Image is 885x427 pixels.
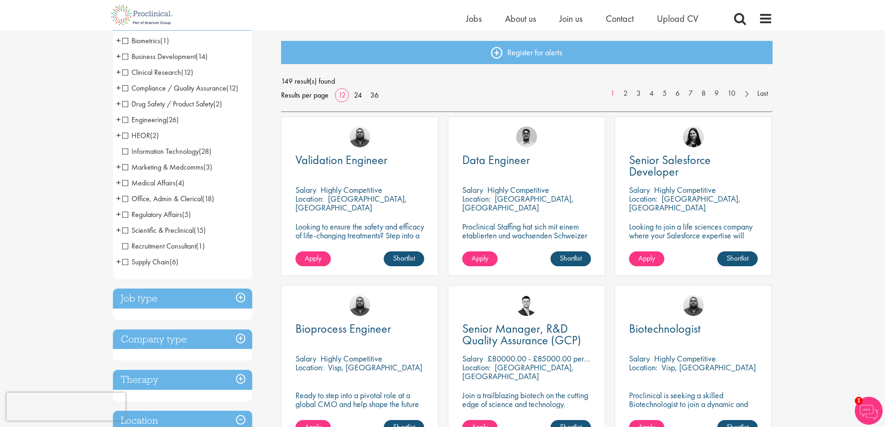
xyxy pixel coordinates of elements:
span: Recruitment Consultant [122,241,196,251]
span: (15) [194,225,206,235]
span: Marketing & Medcomms [122,162,203,172]
span: Medical Affairs [122,178,176,188]
span: Biotechnologist [629,321,701,336]
a: 24 [351,90,365,100]
p: Highly Competitive [654,353,716,364]
img: Timothy Deschamps [516,126,537,147]
span: (1) [196,241,205,251]
a: Senior Salesforce Developer [629,154,758,177]
span: (12) [181,67,193,77]
span: Bioprocess Engineer [295,321,391,336]
span: Office, Admin & Clerical [122,194,214,204]
img: Chatbot [855,397,883,425]
span: Location: [295,362,324,373]
p: Highly Competitive [487,184,549,195]
iframe: reCAPTCHA [7,393,125,420]
span: Office, Admin & Clerical [122,194,202,204]
span: Location: [462,362,491,373]
span: Salary [629,353,650,364]
a: Register for alerts [281,41,773,64]
a: 3 [632,88,645,99]
a: Upload CV [657,13,698,25]
p: [GEOGRAPHIC_DATA], [GEOGRAPHIC_DATA] [295,193,407,213]
a: Shortlist [551,251,591,266]
a: Apply [295,251,331,266]
img: Joshua Godden [516,295,537,316]
span: Senior Salesforce Developer [629,152,711,179]
span: Results per page [281,88,328,102]
span: Location: [462,193,491,204]
span: (26) [166,115,179,125]
a: Biotechnologist [629,323,758,335]
span: Biometrics [122,36,160,46]
p: [GEOGRAPHIC_DATA], [GEOGRAPHIC_DATA] [629,193,741,213]
span: Salary [295,353,316,364]
span: HEOR [122,131,159,140]
span: + [116,65,121,79]
span: + [116,128,121,142]
p: [GEOGRAPHIC_DATA], [GEOGRAPHIC_DATA] [462,193,574,213]
h3: Job type [113,289,252,309]
span: HEOR [122,131,150,140]
a: Contact [606,13,634,25]
span: 149 result(s) found [281,74,773,88]
p: Proclinical Staffing hat sich mit einem etablierten und wachsenden Schweizer IT-Dienstleister zus... [462,222,591,275]
a: Apply [462,251,498,266]
p: Looking to ensure the safety and efficacy of life-changing treatments? Step into a key role with ... [295,222,424,275]
span: Location: [629,362,657,373]
span: Business Development [122,52,196,61]
span: Medical Affairs [122,178,184,188]
a: 36 [367,90,382,100]
span: + [116,160,121,174]
p: Visp, [GEOGRAPHIC_DATA] [328,362,422,373]
span: (1) [160,36,169,46]
span: Clinical Research [122,67,193,77]
img: Ashley Bennett [683,295,704,316]
span: (12) [226,83,238,93]
a: 4 [645,88,658,99]
h3: Therapy [113,370,252,390]
a: 12 [335,90,349,100]
span: Salary [462,184,483,195]
span: Regulatory Affairs [122,210,182,219]
p: Highly Competitive [321,184,382,195]
a: 2 [619,88,632,99]
span: Salary [629,184,650,195]
span: (14) [196,52,208,61]
span: + [116,33,121,47]
span: + [116,176,121,190]
span: Engineering [122,115,179,125]
span: (3) [203,162,212,172]
span: Senior Manager, R&D Quality Assurance (GCP) [462,321,581,348]
span: Recruitment Consultant [122,241,205,251]
img: Ashley Bennett [349,126,370,147]
p: Ready to step into a pivotal role at a global CMO and help shape the future of healthcare manufac... [295,391,424,417]
a: Jobs [466,13,482,25]
a: 6 [671,88,684,99]
span: Engineering [122,115,166,125]
p: [GEOGRAPHIC_DATA], [GEOGRAPHIC_DATA] [462,362,574,381]
a: 8 [697,88,710,99]
span: + [116,112,121,126]
span: (28) [199,146,211,156]
a: Ashley Bennett [349,295,370,316]
span: Location: [295,193,324,204]
span: Compliance / Quality Assurance [122,83,226,93]
p: Proclinical is seeking a skilled Biotechnologist to join a dynamic and innovative team on a contr... [629,391,758,417]
span: Apply [472,253,488,263]
a: Validation Engineer [295,154,424,166]
a: 1 [606,88,619,99]
span: Location: [629,193,657,204]
span: Drug Safety / Product Safety [122,99,222,109]
p: Highly Competitive [654,184,716,195]
span: 1 [855,397,863,405]
a: Last [753,88,773,99]
span: + [116,49,121,63]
